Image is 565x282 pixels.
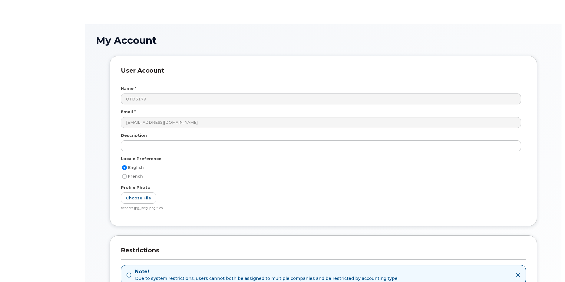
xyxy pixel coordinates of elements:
[135,275,398,281] span: Due to system restrictions, users cannot both be assigned to multiple companies and be restricted...
[96,35,551,46] h1: My Account
[122,174,127,179] input: French
[121,156,161,162] label: Locale Preference
[121,206,521,211] div: Accepts jpg, jpeg, png files
[121,247,526,260] h3: Restrictions
[135,268,398,275] strong: Note!
[121,192,156,204] label: Choose File
[122,165,127,170] input: English
[121,86,136,91] label: Name *
[121,133,147,138] label: Description
[121,185,150,190] label: Profile Photo
[128,165,144,170] span: English
[128,174,143,179] span: French
[121,67,526,80] h3: User Account
[121,109,136,115] label: Email *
